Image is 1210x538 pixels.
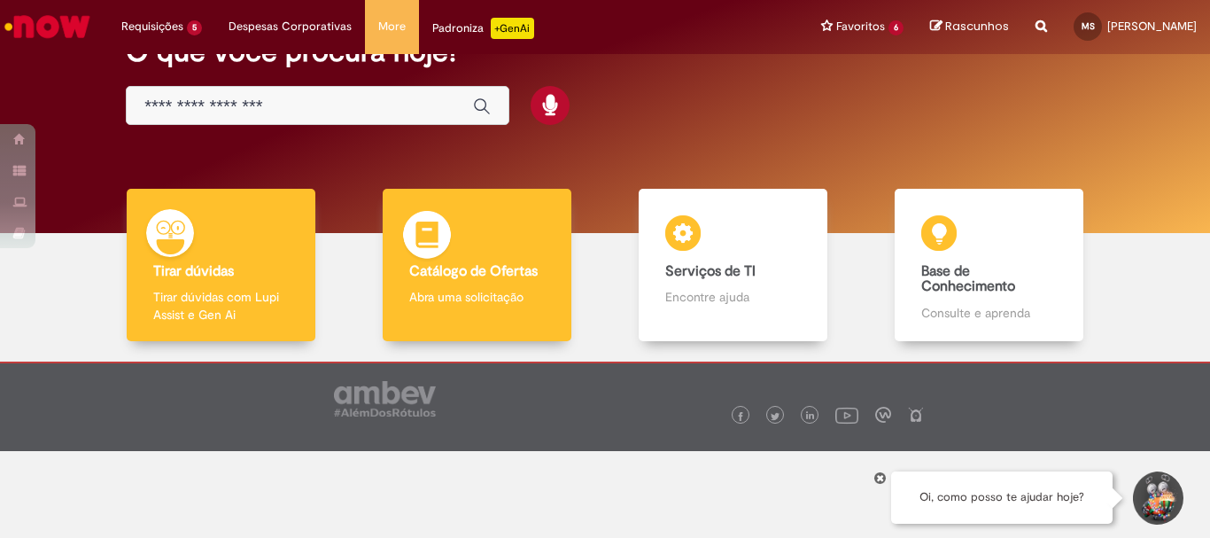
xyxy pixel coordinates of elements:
a: Base de Conhecimento Consulte e aprenda [861,189,1117,342]
img: logo_footer_ambev_rotulo_gray.png [334,381,436,417]
img: logo_footer_youtube.png [835,403,858,426]
span: [PERSON_NAME] [1107,19,1197,34]
p: Abra uma solicitação [409,288,544,306]
p: Tirar dúvidas com Lupi Assist e Gen Ai [153,288,288,324]
img: logo_footer_twitter.png [771,412,780,421]
img: logo_footer_naosei.png [908,407,924,423]
a: Serviços de TI Encontre ajuda [605,189,861,342]
span: Requisições [121,18,183,35]
img: logo_footer_workplace.png [875,407,891,423]
div: Oi, como posso te ajudar hoje? [891,472,1113,524]
b: Base de Conhecimento [921,262,1015,296]
div: Padroniza [432,18,534,39]
img: logo_footer_linkedin.png [806,411,815,422]
span: Favoritos [836,18,885,35]
span: 5 [187,20,202,35]
img: logo_footer_facebook.png [736,412,745,421]
a: Tirar dúvidas Tirar dúvidas com Lupi Assist e Gen Ai [93,189,349,342]
b: Catálogo de Ofertas [409,262,538,280]
img: ServiceNow [2,9,93,44]
span: Despesas Corporativas [229,18,352,35]
span: 6 [888,20,904,35]
p: +GenAi [491,18,534,39]
span: More [378,18,406,35]
button: Iniciar Conversa de Suporte [1130,472,1183,525]
a: Catálogo de Ofertas Abra uma solicitação [349,189,605,342]
span: Rascunhos [945,18,1009,35]
p: Encontre ajuda [665,288,800,306]
p: Consulte e aprenda [921,304,1056,322]
a: Rascunhos [930,19,1009,35]
span: MS [1082,20,1095,32]
b: Serviços de TI [665,262,756,280]
b: Tirar dúvidas [153,262,234,280]
h2: O que você procura hoje? [126,36,1084,67]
